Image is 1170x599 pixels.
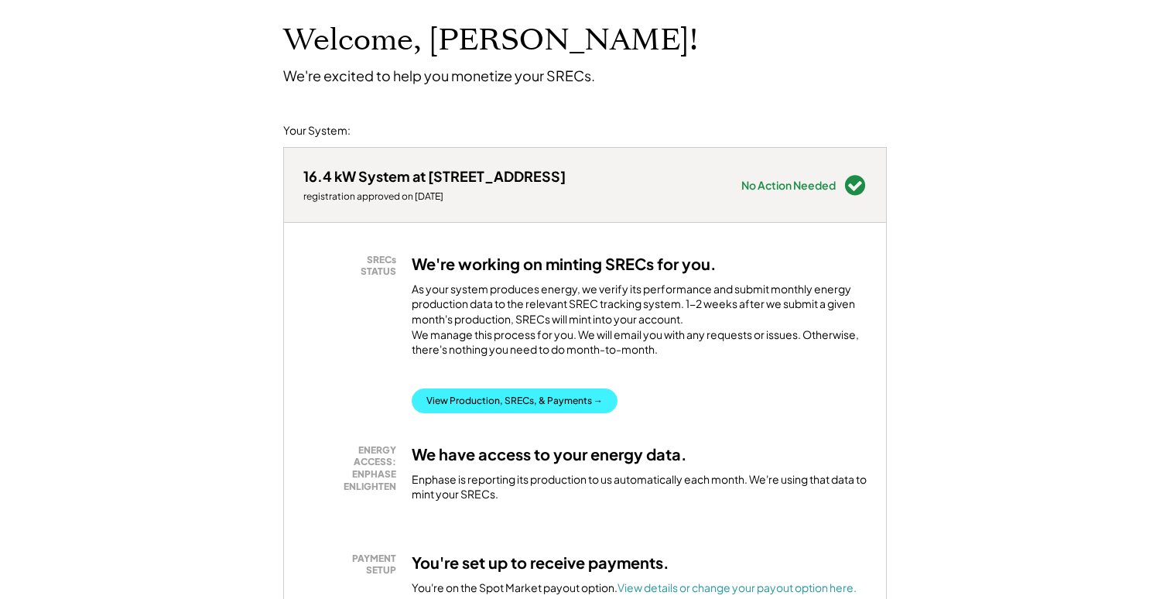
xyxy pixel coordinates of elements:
[283,123,351,139] div: Your System:
[412,472,867,502] div: Enphase is reporting its production to us automatically each month. We're using that data to mint...
[412,444,687,464] h3: We have access to your energy data.
[283,22,698,59] h1: Welcome, [PERSON_NAME]!
[741,180,836,190] div: No Action Needed
[311,444,396,492] div: ENERGY ACCESS: ENPHASE ENLIGHTEN
[412,553,669,573] h3: You're set up to receive payments.
[283,67,595,84] div: We're excited to help you monetize your SRECs.
[617,580,857,594] a: View details or change your payout option here.
[311,553,396,577] div: PAYMENT SETUP
[303,167,566,185] div: 16.4 kW System at [STREET_ADDRESS]
[412,254,717,274] h3: We're working on minting SRECs for you.
[412,388,617,413] button: View Production, SRECs, & Payments →
[412,282,867,365] div: As your system produces energy, we verify its performance and submit monthly energy production da...
[311,254,396,278] div: SRECs STATUS
[303,190,566,203] div: registration approved on [DATE]
[412,580,857,596] div: You're on the Spot Market payout option.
